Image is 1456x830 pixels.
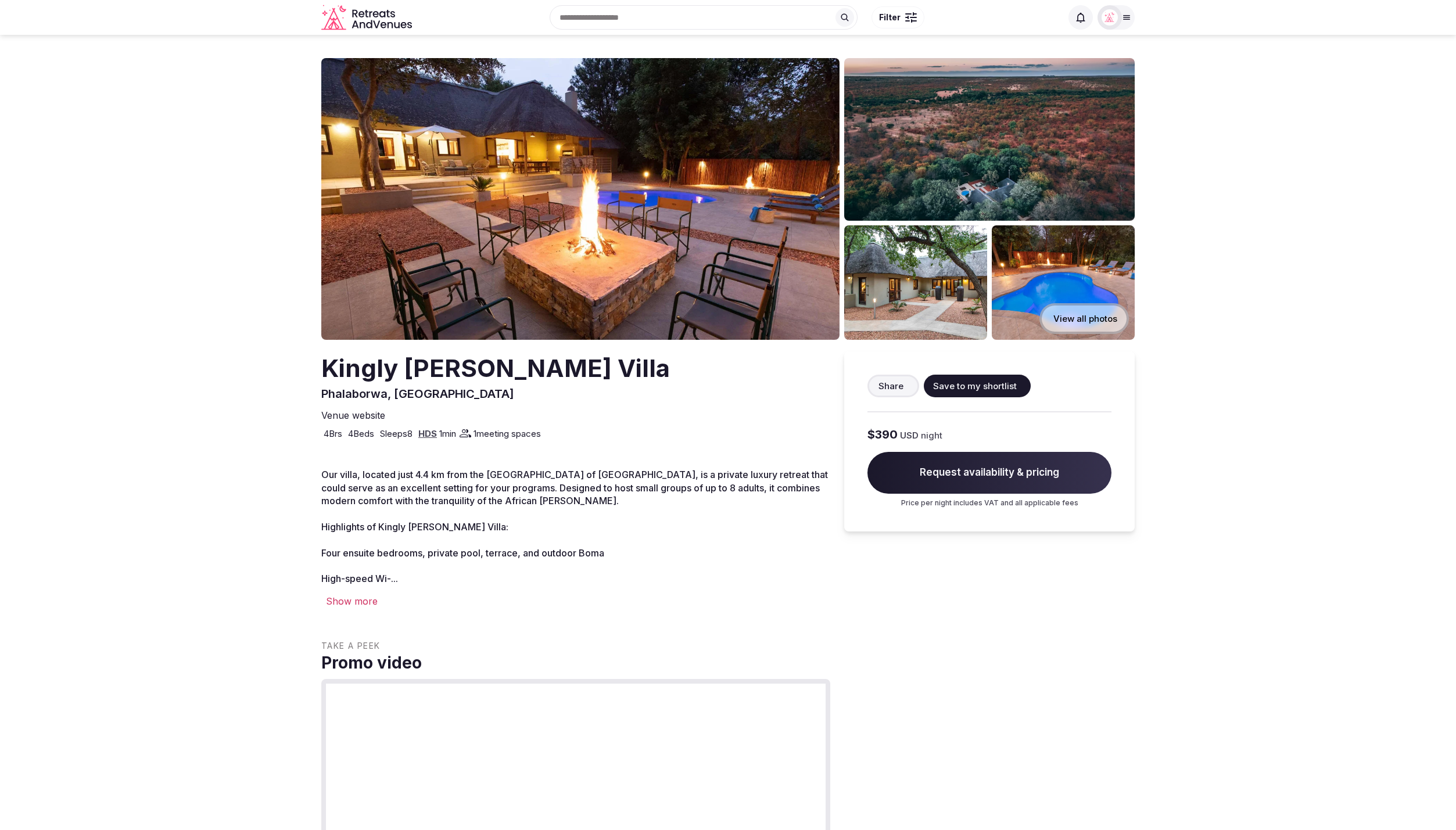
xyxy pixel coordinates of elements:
[474,427,541,440] span: 1 meeting spaces
[1102,9,1118,26] img: miaceralde
[321,595,830,608] div: Show more
[992,225,1135,340] img: Venue gallery photo
[900,429,919,441] span: USD
[321,469,828,506] span: Our villa, located just 4.4 km from the [GEOGRAPHIC_DATA] of [GEOGRAPHIC_DATA], is a private luxu...
[321,547,604,559] span: Four ensuite bedrooms, private pool, terrace, and outdoor Boma
[348,427,374,440] span: 4 Beds
[380,427,413,440] span: Sleeps 8
[418,428,437,439] a: HDS
[321,387,514,401] span: Phalaborwa, [GEOGRAPHIC_DATA]
[321,521,508,533] span: Highlights of Kingly [PERSON_NAME] Villa:
[321,573,398,584] span: High-speed Wi-...
[867,498,1111,508] p: Price per night includes VAT and all applicable fees
[924,375,1031,397] button: Save to my shortlist
[321,5,414,31] a: Visit the homepage
[844,58,1135,221] img: Venue gallery photo
[321,409,385,422] span: Venue website
[321,58,840,340] img: Venue cover photo
[321,5,414,31] svg: Retreats and Venues company logo
[321,409,390,422] a: Venue website
[321,652,830,674] span: Promo video
[878,380,903,392] span: Share
[844,225,987,340] img: Venue gallery photo
[872,6,924,28] button: Filter
[879,12,901,23] span: Filter
[324,427,342,440] span: 4 Brs
[321,640,830,652] span: Take a peek
[867,452,1111,494] span: Request availability & pricing
[439,427,456,440] span: 1 min
[1039,303,1129,334] button: View all photos
[867,375,919,397] button: Share
[933,380,1017,392] span: Save to my shortlist
[867,426,898,443] span: $390
[321,351,670,386] h2: Kingly [PERSON_NAME] Villa
[921,429,942,441] span: night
